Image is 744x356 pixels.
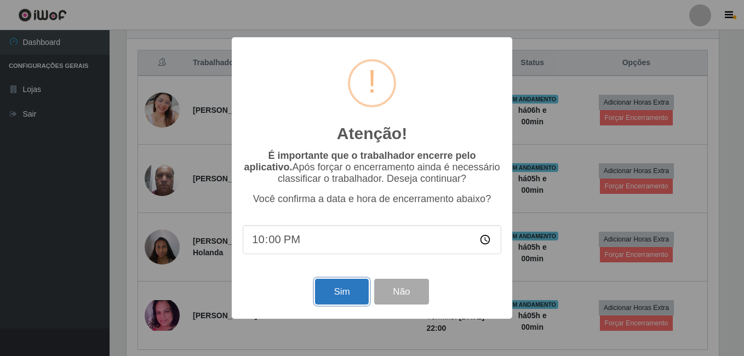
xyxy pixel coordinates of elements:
[337,124,407,143] h2: Atenção!
[244,150,476,173] b: É importante que o trabalhador encerre pelo aplicativo.
[315,279,368,305] button: Sim
[243,193,501,205] p: Você confirma a data e hora de encerramento abaixo?
[374,279,428,305] button: Não
[243,150,501,185] p: Após forçar o encerramento ainda é necessário classificar o trabalhador. Deseja continuar?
